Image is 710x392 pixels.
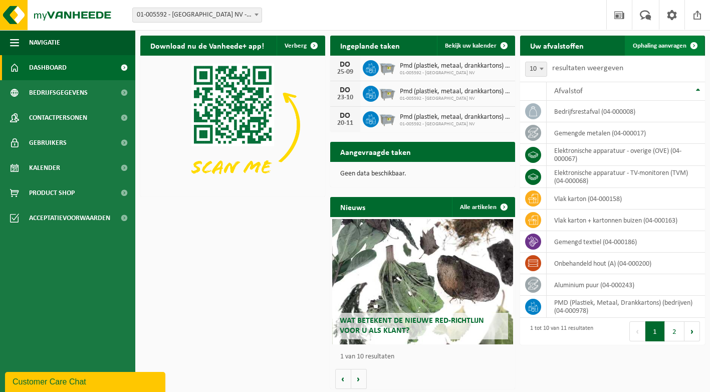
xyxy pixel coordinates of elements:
[29,80,88,105] span: Bedrijfsgegevens
[547,144,705,166] td: elektronische apparatuur - overige (OVE) (04-000067)
[629,321,645,341] button: Previous
[285,43,307,49] span: Verberg
[277,36,324,56] button: Verberg
[445,43,497,49] span: Bekijk uw kalender
[340,317,484,334] span: Wat betekent de nieuwe RED-richtlijn voor u als klant?
[400,62,510,70] span: Pmd (plastiek, metaal, drankkartons) (bedrijven)
[547,101,705,122] td: bedrijfsrestafval (04-000008)
[520,36,594,55] h2: Uw afvalstoffen
[526,62,547,76] span: 10
[547,166,705,188] td: elektronische apparatuur - TV-monitoren (TVM) (04-000068)
[332,219,514,344] a: Wat betekent de nieuwe RED-richtlijn voor u als klant?
[554,87,583,95] span: Afvalstof
[547,253,705,274] td: onbehandeld hout (A) (04-000200)
[633,43,686,49] span: Ophaling aanvragen
[684,321,700,341] button: Next
[29,105,87,130] span: Contactpersonen
[400,113,510,121] span: Pmd (plastiek, metaal, drankkartons) (bedrijven)
[437,36,514,56] a: Bekijk uw kalender
[547,188,705,210] td: vlak karton (04-000158)
[645,321,665,341] button: 1
[29,180,75,206] span: Product Shop
[400,121,510,127] span: 01-005592 - [GEOGRAPHIC_DATA] NV
[132,8,262,23] span: 01-005592 - COPAHOME NV - KORTRIJK
[340,170,505,177] p: Geen data beschikbaar.
[547,274,705,296] td: aluminium puur (04-000243)
[400,88,510,96] span: Pmd (plastiek, metaal, drankkartons) (bedrijven)
[552,64,623,72] label: resultaten weergeven
[140,36,274,55] h2: Download nu de Vanheede+ app!
[5,370,167,392] iframe: chat widget
[525,62,547,77] span: 10
[625,36,704,56] a: Ophaling aanvragen
[340,353,510,360] p: 1 van 10 resultaten
[547,231,705,253] td: gemengd textiel (04-000186)
[335,120,355,127] div: 20-11
[335,61,355,69] div: DO
[547,210,705,231] td: vlak karton + kartonnen buizen (04-000163)
[330,197,375,217] h2: Nieuws
[29,30,60,55] span: Navigatie
[547,122,705,144] td: gemengde metalen (04-000017)
[547,296,705,318] td: PMD (Plastiek, Metaal, Drankkartons) (bedrijven) (04-000978)
[379,84,396,101] img: WB-2500-GAL-GY-01
[29,155,60,180] span: Kalender
[452,197,514,217] a: Alle artikelen
[335,86,355,94] div: DO
[351,369,367,389] button: Volgende
[665,321,684,341] button: 2
[379,110,396,127] img: WB-2500-GAL-GY-01
[140,56,325,194] img: Download de VHEPlus App
[379,59,396,76] img: WB-2500-GAL-GY-01
[330,142,421,161] h2: Aangevraagde taken
[29,55,67,80] span: Dashboard
[335,112,355,120] div: DO
[133,8,262,22] span: 01-005592 - COPAHOME NV - KORTRIJK
[525,320,593,342] div: 1 tot 10 van 11 resultaten
[400,70,510,76] span: 01-005592 - [GEOGRAPHIC_DATA] NV
[400,96,510,102] span: 01-005592 - [GEOGRAPHIC_DATA] NV
[29,206,110,231] span: Acceptatievoorwaarden
[29,130,67,155] span: Gebruikers
[335,94,355,101] div: 23-10
[335,69,355,76] div: 25-09
[330,36,410,55] h2: Ingeplande taken
[335,369,351,389] button: Vorige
